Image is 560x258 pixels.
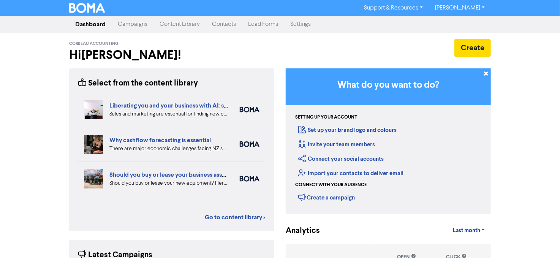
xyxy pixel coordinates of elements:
a: Set up your brand logo and colours [298,127,397,134]
a: Last month [447,223,491,238]
span: Corbeau Accounting [69,41,119,46]
div: Analytics [286,225,310,237]
a: Should you buy or lease your business assets? [109,171,233,179]
a: Invite your team members [298,141,375,148]
img: BOMA Logo [69,3,105,13]
h2: Hi [PERSON_NAME] ! [69,48,274,62]
a: Campaigns [112,17,153,32]
a: [PERSON_NAME] [429,2,491,14]
a: Dashboard [69,17,112,32]
button: Create [454,39,491,57]
a: Go to content library > [205,213,265,222]
a: Why cashflow forecasting is essential [109,136,211,144]
span: Last month [453,227,480,234]
img: boma [240,141,259,147]
iframe: Chat Widget [522,222,560,258]
div: Create a campaign [298,192,355,203]
a: Import your contacts to deliver email [298,170,403,177]
a: Settings [284,17,317,32]
div: Setting up your account [295,114,357,121]
a: Content Library [153,17,206,32]
a: Lead Forms [242,17,284,32]
a: Support & Resources [358,2,429,14]
a: Connect your social accounts [298,155,384,163]
div: Connect with your audience [295,182,367,188]
img: boma [240,107,259,112]
div: Sales and marketing are essential for finding new customers but eat into your business time. We e... [109,110,228,118]
div: Should you buy or lease your new equipment? Here are some pros and cons of each. We also can revi... [109,179,228,187]
img: boma_accounting [240,176,259,182]
div: There are major economic challenges facing NZ small business. How can detailed cashflow forecasti... [109,145,228,153]
h3: What do you want to do? [297,80,479,91]
div: Select from the content library [78,78,198,89]
a: Contacts [206,17,242,32]
a: Liberating you and your business with AI: sales and marketing [109,102,274,109]
div: Getting Started in BOMA [286,68,491,214]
